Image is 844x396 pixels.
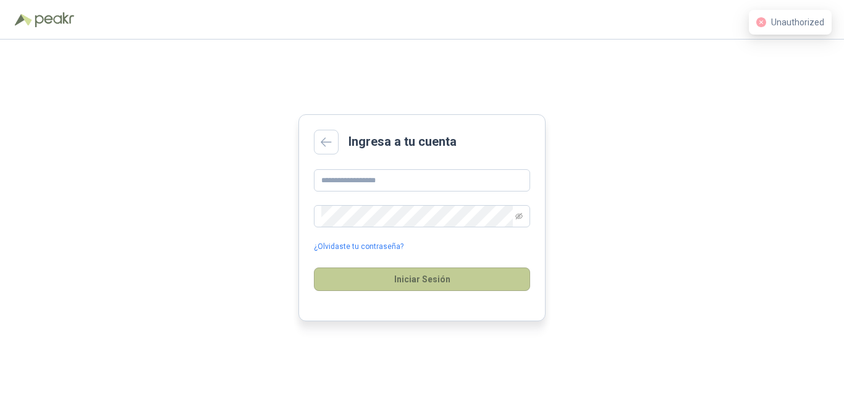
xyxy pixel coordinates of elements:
[771,17,824,27] span: Unauthorized
[756,17,766,27] span: close-circle
[35,12,74,27] img: Peakr
[15,14,32,26] img: Logo
[515,213,523,220] span: eye-invisible
[348,132,457,151] h2: Ingresa a tu cuenta
[314,268,530,291] button: Iniciar Sesión
[314,241,403,253] a: ¿Olvidaste tu contraseña?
